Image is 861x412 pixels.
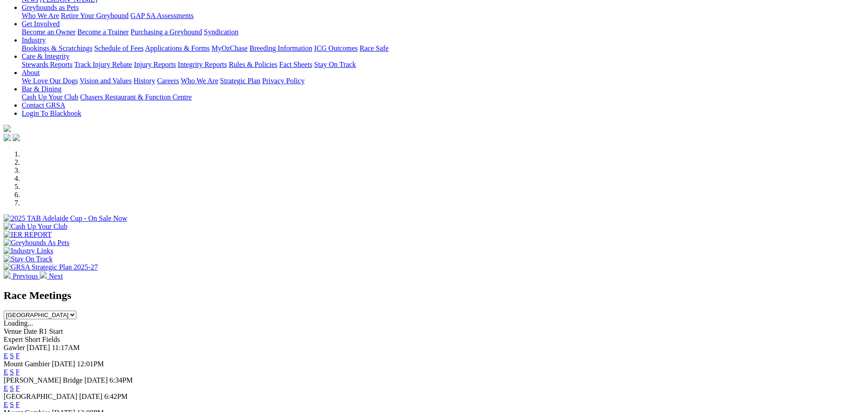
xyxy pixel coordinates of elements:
[77,360,104,368] span: 12:01PM
[145,44,210,52] a: Applications & Forms
[4,376,83,384] span: [PERSON_NAME] Bridge
[27,344,50,351] span: [DATE]
[229,61,278,68] a: Rules & Policies
[22,93,78,101] a: Cash Up Your Club
[22,77,857,85] div: About
[4,360,50,368] span: Mount Gambier
[4,247,53,255] img: Industry Links
[4,393,77,400] span: [GEOGRAPHIC_DATA]
[212,44,248,52] a: MyOzChase
[77,28,129,36] a: Become a Trainer
[279,61,312,68] a: Fact Sheets
[22,101,65,109] a: Contact GRSA
[359,44,388,52] a: Race Safe
[24,327,37,335] span: Date
[16,401,20,408] a: F
[22,44,857,52] div: Industry
[79,393,103,400] span: [DATE]
[314,61,356,68] a: Stay On Track
[85,376,108,384] span: [DATE]
[4,271,11,279] img: chevron-left-pager-white.svg
[10,401,14,408] a: S
[22,28,857,36] div: Get Involved
[4,134,11,141] img: facebook.svg
[249,44,312,52] a: Breeding Information
[4,125,11,132] img: logo-grsa-white.png
[80,93,192,101] a: Chasers Restaurant & Function Centre
[22,44,92,52] a: Bookings & Scratchings
[22,20,60,28] a: Get Involved
[157,77,179,85] a: Careers
[4,272,40,280] a: Previous
[22,85,61,93] a: Bar & Dining
[22,28,75,36] a: Become an Owner
[13,134,20,141] img: twitter.svg
[4,368,8,376] a: E
[22,69,40,76] a: About
[94,44,143,52] a: Schedule of Fees
[16,368,20,376] a: F
[4,214,127,223] img: 2025 TAB Adelaide Cup - On Sale Now
[262,77,305,85] a: Privacy Policy
[22,61,857,69] div: Care & Integrity
[22,36,46,44] a: Industry
[10,384,14,392] a: S
[4,352,8,360] a: E
[22,109,81,117] a: Login To Blackbook
[22,52,70,60] a: Care & Integrity
[4,319,33,327] span: Loading...
[4,384,8,392] a: E
[4,231,52,239] img: IER REPORT
[16,352,20,360] a: F
[22,12,857,20] div: Greyhounds as Pets
[22,77,78,85] a: We Love Our Dogs
[22,93,857,101] div: Bar & Dining
[4,289,857,302] h2: Race Meetings
[52,360,75,368] span: [DATE]
[40,272,63,280] a: Next
[181,77,218,85] a: Who We Are
[25,336,41,343] span: Short
[4,239,70,247] img: Greyhounds As Pets
[131,12,194,19] a: GAP SA Assessments
[39,327,63,335] span: R1 Start
[314,44,358,52] a: ICG Outcomes
[204,28,238,36] a: Syndication
[61,12,129,19] a: Retire Your Greyhound
[4,327,22,335] span: Venue
[4,401,8,408] a: E
[4,263,98,271] img: GRSA Strategic Plan 2025-27
[178,61,227,68] a: Integrity Reports
[52,344,80,351] span: 11:17AM
[22,4,79,11] a: Greyhounds as Pets
[131,28,202,36] a: Purchasing a Greyhound
[13,272,38,280] span: Previous
[104,393,128,400] span: 6:42PM
[4,336,23,343] span: Expert
[80,77,132,85] a: Vision and Values
[49,272,63,280] span: Next
[133,77,155,85] a: History
[134,61,176,68] a: Injury Reports
[42,336,60,343] span: Fields
[4,223,67,231] img: Cash Up Your Club
[10,352,14,360] a: S
[16,384,20,392] a: F
[74,61,132,68] a: Track Injury Rebate
[220,77,260,85] a: Strategic Plan
[109,376,133,384] span: 6:34PM
[22,61,72,68] a: Stewards Reports
[4,344,25,351] span: Gawler
[40,271,47,279] img: chevron-right-pager-white.svg
[4,255,52,263] img: Stay On Track
[22,12,59,19] a: Who We Are
[10,368,14,376] a: S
